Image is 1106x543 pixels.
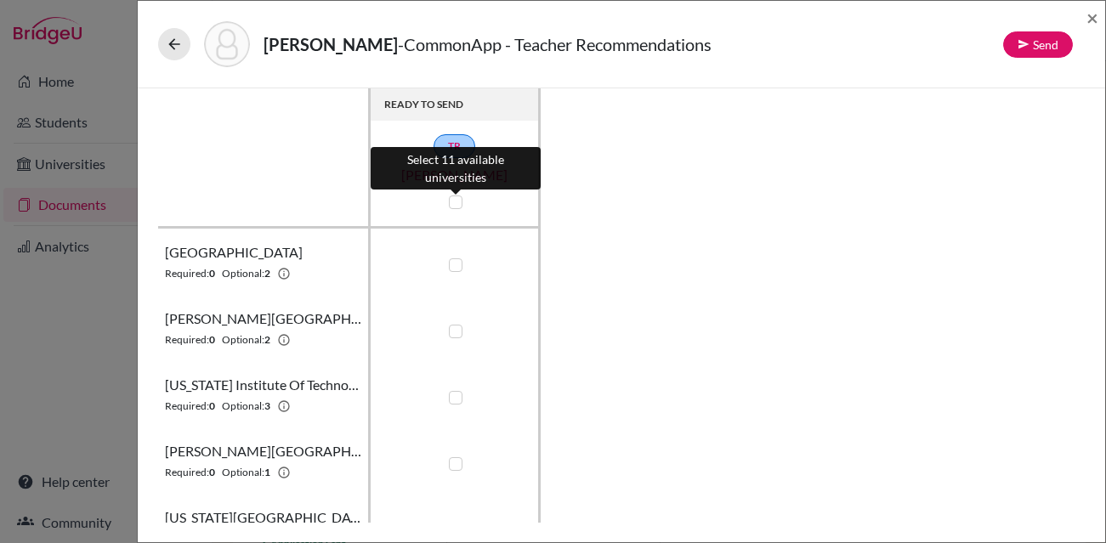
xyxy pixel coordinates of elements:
[222,399,264,414] span: Optional:
[165,375,361,395] span: [US_STATE] Institute of Technology
[165,266,209,281] span: Required:
[371,88,541,121] th: READY TO SEND
[371,147,541,189] div: Select 11 available universities
[1086,5,1098,30] span: ×
[209,465,215,480] b: 0
[264,266,270,281] b: 2
[222,465,264,480] span: Optional:
[165,399,209,414] span: Required:
[222,332,264,348] span: Optional:
[1003,31,1073,58] button: Send
[165,465,209,480] span: Required:
[1086,8,1098,28] button: Close
[209,266,215,281] b: 0
[264,34,398,54] strong: [PERSON_NAME]
[222,266,264,281] span: Optional:
[434,134,475,158] a: TR
[209,399,215,414] b: 0
[165,441,361,461] span: [PERSON_NAME][GEOGRAPHIC_DATA]
[165,242,303,263] span: [GEOGRAPHIC_DATA]
[264,332,270,348] b: 2
[264,465,270,480] b: 1
[165,308,361,329] span: [PERSON_NAME][GEOGRAPHIC_DATA][PERSON_NAME]
[165,507,361,528] span: [US_STATE][GEOGRAPHIC_DATA]
[165,332,209,348] span: Required:
[398,34,712,54] span: - CommonApp - Teacher Recommendations
[264,399,270,414] b: 3
[209,332,215,348] b: 0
